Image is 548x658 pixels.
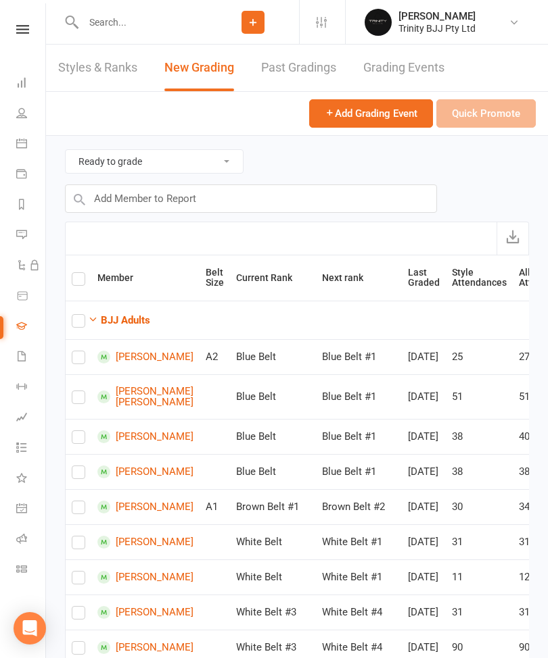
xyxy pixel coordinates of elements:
[316,454,402,489] td: Blue Belt #1
[316,374,402,419] td: Blue Belt #1
[97,465,193,478] a: [PERSON_NAME]
[402,255,446,301] th: Last Graded
[402,524,446,559] td: [DATE]
[16,282,47,312] a: Product Sales
[97,501,193,513] a: [PERSON_NAME]
[97,430,193,443] a: [PERSON_NAME]
[402,594,446,630] td: [DATE]
[16,525,47,555] a: Roll call kiosk mode
[363,45,444,91] a: Grading Events
[316,524,402,559] td: White Belt #1
[16,99,47,130] a: People
[446,339,513,374] td: 25
[446,374,513,419] td: 51
[316,489,402,524] td: Brown Belt #2
[200,339,230,374] td: A2
[446,559,513,594] td: 11
[446,489,513,524] td: 30
[402,374,446,419] td: [DATE]
[316,594,402,630] td: White Belt #4
[97,351,193,363] a: [PERSON_NAME]
[309,99,433,128] button: Add Grading Event
[88,312,150,328] button: BJJ Adults
[402,419,446,454] td: [DATE]
[230,454,316,489] td: Blue Belt
[446,255,513,301] th: Style Attendances
[97,386,193,408] a: [PERSON_NAME] [PERSON_NAME]
[79,13,207,32] input: Search...
[16,495,47,525] a: General attendance kiosk mode
[97,606,193,619] a: [PERSON_NAME]
[446,524,513,559] td: 31
[16,191,47,221] a: Reports
[16,555,47,586] a: Class kiosk mode
[316,559,402,594] td: White Belt #1
[230,559,316,594] td: White Belt
[97,641,193,654] a: [PERSON_NAME]
[16,464,47,495] a: What's New
[16,160,47,191] a: Payments
[66,255,91,301] th: Select all
[65,184,437,213] input: Add Member to Report
[402,454,446,489] td: [DATE]
[230,374,316,419] td: Blue Belt
[325,107,417,120] span: Add Grading Event
[316,255,402,301] th: Next rank
[91,255,200,301] th: Member
[230,339,316,374] td: Blue Belt
[200,489,230,524] td: A1
[200,255,230,301] th: Belt Size
[14,612,46,644] div: Open Intercom Messenger
[402,559,446,594] td: [DATE]
[402,489,446,524] td: [DATE]
[398,10,476,22] div: [PERSON_NAME]
[230,524,316,559] td: White Belt
[446,594,513,630] td: 31
[101,314,150,326] strong: BJJ Adults
[16,69,47,99] a: Dashboard
[398,22,476,34] div: Trinity BJJ Pty Ltd
[164,45,234,91] a: New Grading
[402,339,446,374] td: [DATE]
[316,339,402,374] td: Blue Belt #1
[446,454,513,489] td: 38
[261,45,336,91] a: Past Gradings
[58,45,137,91] a: Styles & Ranks
[16,130,47,160] a: Calendar
[230,594,316,630] td: White Belt #3
[97,571,193,584] a: [PERSON_NAME]
[365,9,392,36] img: thumb_image1712106278.png
[230,489,316,524] td: Brown Belt #1
[446,419,513,454] td: 38
[230,419,316,454] td: Blue Belt
[97,536,193,549] a: [PERSON_NAME]
[16,403,47,434] a: Assessments
[230,255,316,301] th: Current Rank
[316,419,402,454] td: Blue Belt #1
